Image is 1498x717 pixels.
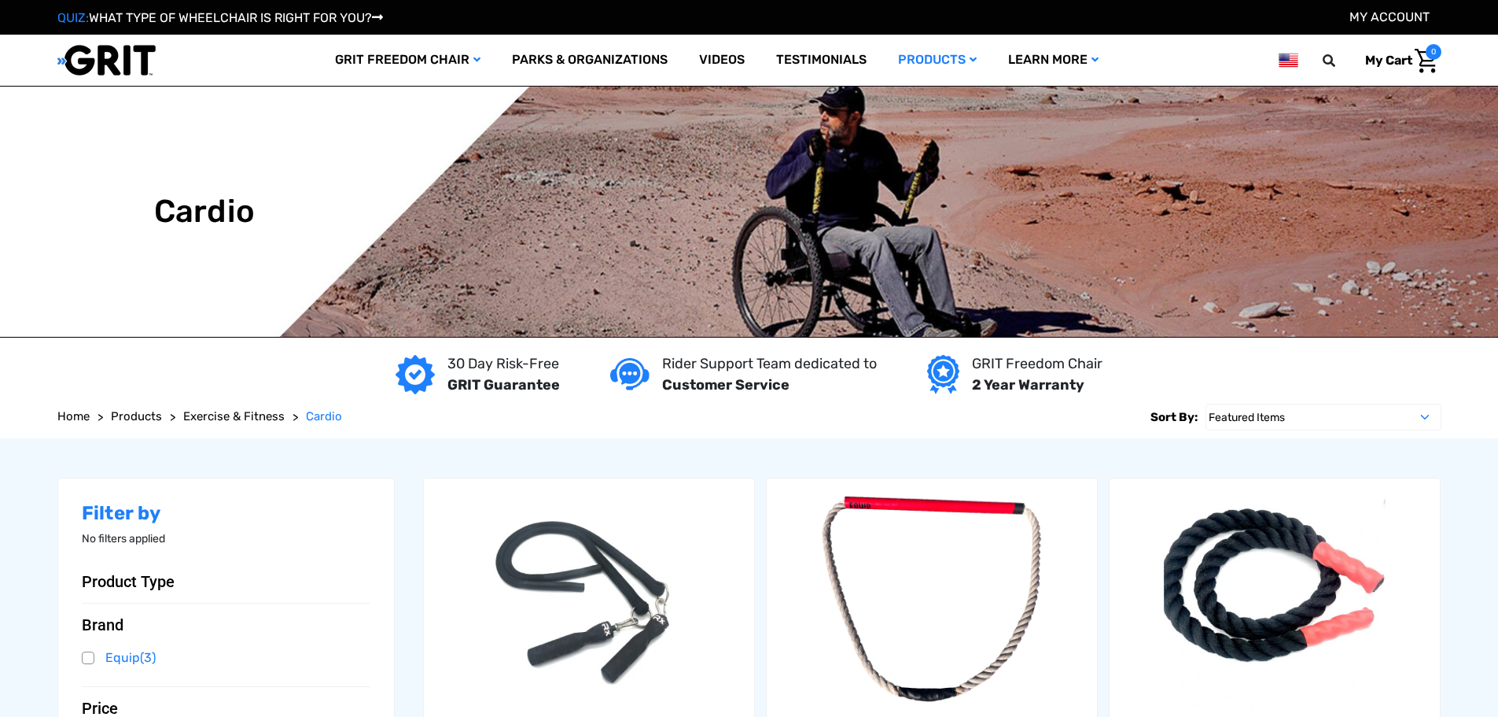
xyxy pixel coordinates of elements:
a: Learn More [992,35,1114,86]
a: Equip(3) [82,646,371,670]
img: us.png [1279,50,1297,70]
a: Account [1349,9,1430,24]
a: Videos [683,35,760,86]
a: Cart with 0 items [1353,44,1441,77]
strong: Customer Service [662,376,789,394]
span: Brand [82,615,123,634]
p: No filters applied [82,530,371,547]
h2: Filter by [82,502,371,525]
img: GRIT All-Terrain Wheelchair and Mobility Equipment [57,44,156,76]
img: GRIT Guarantee [396,355,435,394]
span: 0 [1426,44,1441,60]
a: QUIZ:WHAT TYPE OF WHEELCHAIR IS RIGHT FOR YOU? [57,10,383,25]
a: Products [882,35,992,86]
strong: GRIT Guarantee [447,376,560,394]
a: GRIT Freedom Chair [319,35,496,86]
strong: 2 Year Warranty [972,376,1084,394]
span: (3) [140,650,156,665]
p: GRIT Freedom Chair [972,353,1102,375]
p: Rider Support Team dedicated to [662,353,877,375]
a: Testimonials [760,35,882,86]
span: Cardio [306,409,342,423]
span: My Cart [1365,53,1412,68]
a: Products [111,408,162,426]
span: QUIZ: [57,10,89,25]
h1: Cardio [154,193,256,231]
img: Multi Rope™ by Equip [424,488,754,708]
img: Cart [1415,49,1437,73]
button: Product Type [82,572,371,591]
a: Home [57,408,90,426]
label: Sort By: [1150,404,1198,431]
input: Search [1330,44,1353,77]
span: Products [111,409,162,423]
span: Home [57,409,90,423]
span: Exercise & Fitness [183,409,285,423]
span: Product Type [82,572,175,591]
a: Parks & Organizations [496,35,683,86]
a: Exercise & Fitness [183,408,285,426]
img: Year warranty [927,355,959,394]
img: Monster Rope by Equip [1110,488,1440,708]
a: Cardio [306,408,342,426]
button: Brand [82,615,371,634]
img: Customer service [610,358,650,390]
p: 30 Day Risk-Free [447,353,560,375]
